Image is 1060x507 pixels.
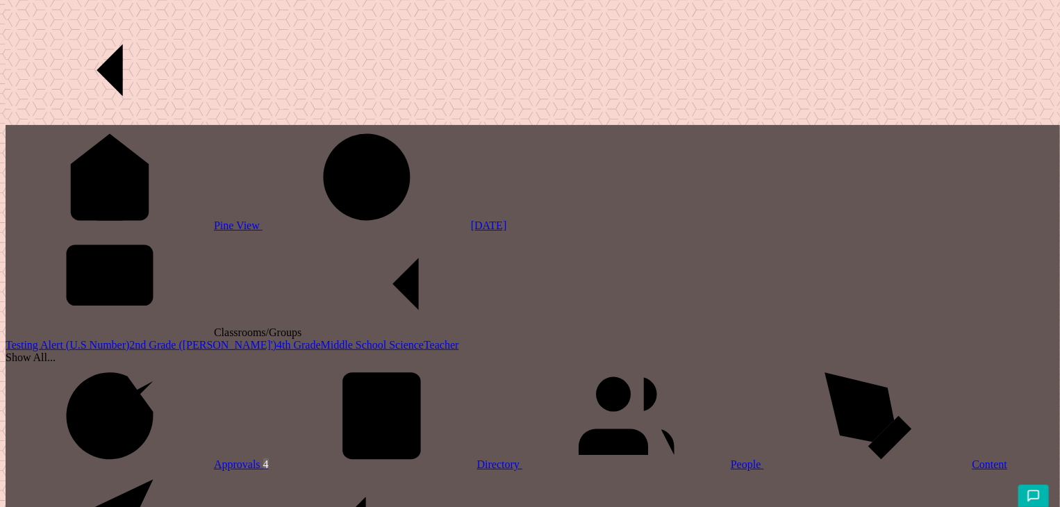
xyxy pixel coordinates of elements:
[6,351,1060,364] div: Show All...
[214,219,263,231] span: Pine View
[214,458,269,470] span: Approvals
[477,458,522,470] span: Directory
[522,458,764,470] a: People
[263,219,507,231] a: [DATE]
[731,458,764,470] span: People
[276,339,321,351] a: 4th Grade
[6,339,129,351] a: Testing Alert (U.S Number)
[269,458,522,470] a: Directory
[764,458,1008,470] a: Content
[129,339,276,351] a: 2nd Grade ([PERSON_NAME]')
[6,458,269,470] a: Approvals 4
[263,458,269,470] span: 4
[6,219,263,231] a: Pine View
[471,219,507,231] span: [DATE]
[214,326,510,338] span: Classrooms/Groups
[972,458,1008,470] span: Content
[424,339,458,351] a: Teacher
[321,339,424,351] a: Middle School Science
